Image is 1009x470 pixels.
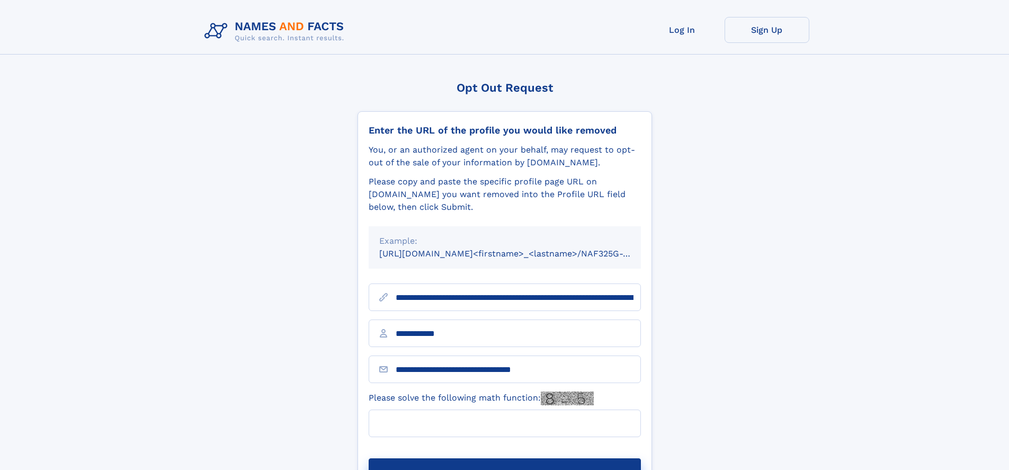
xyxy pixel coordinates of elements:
[369,175,641,214] div: Please copy and paste the specific profile page URL on [DOMAIN_NAME] you want removed into the Pr...
[358,81,652,94] div: Opt Out Request
[640,17,725,43] a: Log In
[379,235,630,247] div: Example:
[379,249,661,259] small: [URL][DOMAIN_NAME]<firstname>_<lastname>/NAF325G-xxxxxxxx
[725,17,809,43] a: Sign Up
[369,144,641,169] div: You, or an authorized agent on your behalf, may request to opt-out of the sale of your informatio...
[369,392,594,405] label: Please solve the following math function:
[369,125,641,136] div: Enter the URL of the profile you would like removed
[200,17,353,46] img: Logo Names and Facts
